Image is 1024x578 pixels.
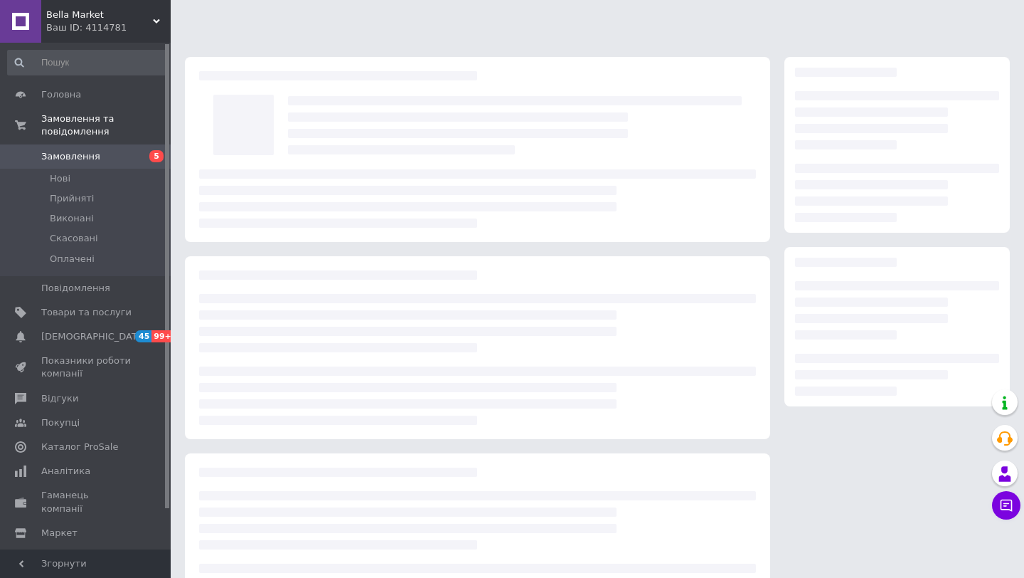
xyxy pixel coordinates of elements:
span: Замовлення та повідомлення [41,112,171,138]
span: Bella Market [46,9,153,21]
span: Скасовані [50,232,98,245]
span: Аналітика [41,465,90,478]
span: Оплачені [50,253,95,266]
div: Ваш ID: 4114781 [46,21,171,34]
span: Виконані [50,212,94,225]
span: 99+ [151,330,175,342]
span: Повідомлення [41,282,110,295]
span: Гаманець компанії [41,489,132,515]
span: 45 [135,330,151,342]
span: Відгуки [41,392,78,405]
span: Маркет [41,527,78,540]
span: Замовлення [41,150,100,163]
span: Каталог ProSale [41,441,118,453]
button: Чат з покупцем [992,491,1020,520]
span: Нові [50,172,70,185]
span: Показники роботи компанії [41,354,132,380]
input: Пошук [7,50,168,75]
span: Прийняті [50,192,94,205]
span: 5 [149,150,164,162]
span: Товари та послуги [41,306,132,319]
span: Покупці [41,416,80,429]
span: [DEMOGRAPHIC_DATA] [41,330,146,343]
span: Головна [41,88,81,101]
